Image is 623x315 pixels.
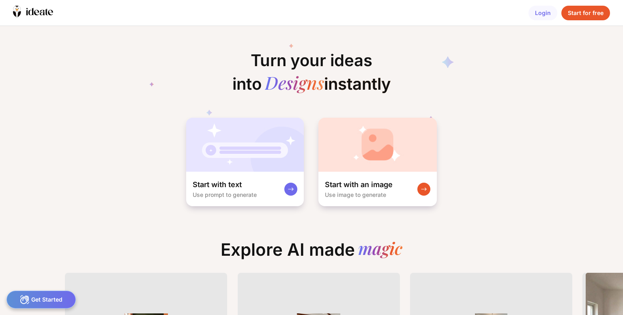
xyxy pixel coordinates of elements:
div: Start for free [561,6,610,20]
div: Explore AI made [214,239,409,266]
div: Start with an image [325,180,393,190]
div: Login [528,6,557,20]
div: magic [358,239,402,260]
div: Start with text [193,180,242,190]
div: Get Started [6,291,76,309]
div: Use prompt to generate [193,191,257,198]
img: startWithTextCardBg.jpg [186,118,304,172]
img: startWithImageCardBg.jpg [318,118,437,172]
div: Use image to generate [325,191,386,198]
